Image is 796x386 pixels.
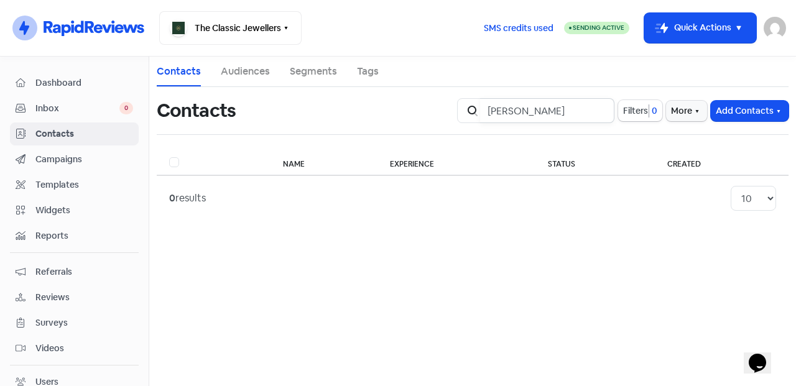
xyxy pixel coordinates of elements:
span: SMS credits used [484,22,553,35]
a: Inbox 0 [10,97,139,120]
span: Reviews [35,291,133,304]
span: Widgets [35,204,133,217]
span: Videos [35,342,133,355]
a: Widgets [10,199,139,222]
th: Experience [377,150,535,175]
span: Dashboard [35,76,133,90]
a: Campaigns [10,148,139,171]
span: Templates [35,178,133,191]
a: Sending Active [564,21,629,35]
a: Referrals [10,260,139,283]
a: Contacts [10,122,139,145]
button: The Classic Jewellers [159,11,302,45]
a: Contacts [157,64,201,79]
iframe: chat widget [744,336,784,374]
span: Surveys [35,316,133,329]
span: 0 [119,102,133,114]
a: SMS credits used [473,21,564,34]
th: Created [655,150,789,175]
a: Surveys [10,311,139,334]
input: Search [480,98,614,123]
th: Status [535,150,655,175]
button: Filters0 [618,100,662,121]
span: 0 [649,104,657,117]
a: Tags [357,64,379,79]
span: Contacts [35,127,133,140]
strong: 0 [169,191,175,204]
div: results [169,191,206,206]
button: More [666,101,707,121]
a: Segments [290,64,337,79]
a: Audiences [221,64,270,79]
span: Filters [623,104,648,117]
a: Templates [10,173,139,196]
button: Quick Actions [644,13,756,43]
a: Reviews [10,286,139,309]
span: Sending Active [573,24,624,32]
span: Inbox [35,102,119,115]
span: Reports [35,229,133,242]
span: Referrals [35,265,133,278]
button: Add Contacts [711,101,789,121]
h1: Contacts [157,91,236,131]
span: Campaigns [35,153,133,166]
img: User [764,17,786,39]
a: Reports [10,224,139,247]
a: Dashboard [10,71,139,94]
a: Videos [10,337,139,360]
th: Name [271,150,377,175]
